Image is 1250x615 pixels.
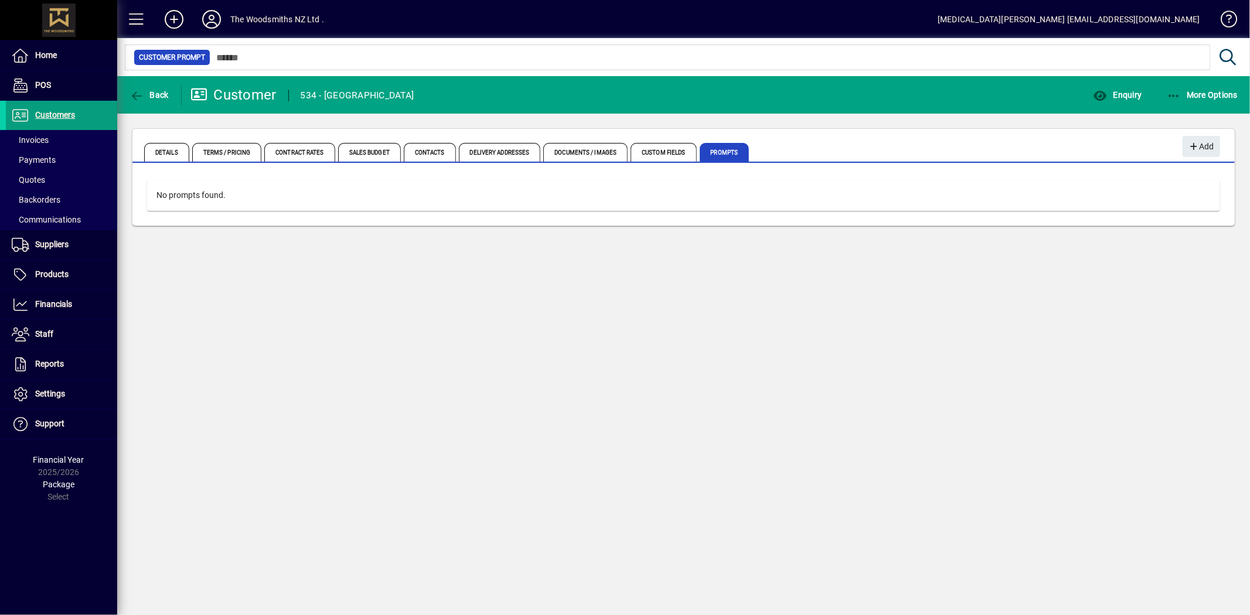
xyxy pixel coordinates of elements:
a: Products [6,260,117,289]
a: Communications [6,210,117,230]
span: Terms / Pricing [192,143,262,162]
div: The Woodsmiths NZ Ltd . [230,10,324,29]
span: Details [144,143,189,162]
div: Customer [190,86,277,104]
a: Staff [6,320,117,349]
span: Custom Fields [631,143,696,162]
a: Payments [6,150,117,170]
a: Settings [6,380,117,409]
span: POS [35,80,51,90]
a: Backorders [6,190,117,210]
a: POS [6,71,117,100]
button: Add [1183,136,1220,157]
button: Back [127,84,172,105]
a: Knowledge Base [1212,2,1235,40]
div: [MEDICAL_DATA][PERSON_NAME] [EMAIL_ADDRESS][DOMAIN_NAME] [938,10,1200,29]
a: Home [6,41,117,70]
span: Add [1188,137,1214,156]
span: Home [35,50,57,60]
span: Prompts [700,143,750,162]
span: Reports [35,359,64,368]
div: No prompts found. [147,180,1220,211]
span: Package [43,480,74,489]
span: Payments [12,155,56,165]
span: Support [35,419,64,428]
span: Invoices [12,135,49,145]
span: Quotes [12,175,45,184]
a: Suppliers [6,230,117,259]
span: Back [130,90,169,100]
span: Products [35,269,69,279]
span: Customer Prompt [139,52,205,63]
span: Enquiry [1093,90,1142,100]
span: Backorders [12,195,60,204]
a: Invoices [6,130,117,150]
app-page-header-button: Back [117,84,182,105]
button: More Options [1164,84,1241,105]
span: Documents / Images [543,143,628,162]
a: Quotes [6,170,117,190]
span: Customers [35,110,75,119]
span: Contract Rates [264,143,335,162]
div: 534 - [GEOGRAPHIC_DATA] [301,86,414,105]
a: Financials [6,290,117,319]
span: Financials [35,299,72,309]
span: Financial Year [33,455,84,464]
span: Suppliers [35,240,69,249]
span: Settings [35,389,65,398]
span: Communications [12,215,81,224]
button: Add [155,9,193,30]
span: Delivery Addresses [459,143,541,162]
span: Sales Budget [338,143,401,162]
a: Reports [6,350,117,379]
a: Support [6,409,117,439]
button: Enquiry [1090,84,1145,105]
span: Staff [35,329,53,339]
button: Profile [193,9,230,30]
span: More Options [1167,90,1238,100]
span: Contacts [404,143,456,162]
